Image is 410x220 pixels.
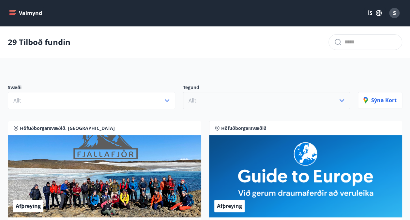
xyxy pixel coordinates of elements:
[363,97,397,104] p: Sýna kort
[8,37,70,48] p: 29 Tilboð fundin
[8,92,175,109] button: Allt
[8,7,45,19] button: menu
[16,202,41,210] span: Afþreying
[183,84,350,92] p: Tegund
[393,9,396,17] span: S
[358,92,402,108] button: Sýna kort
[221,125,266,132] span: Höfuðborgarsvæðið
[20,125,115,132] span: Höfuðborgarsvæðið, [GEOGRAPHIC_DATA]
[189,97,196,104] span: Allt
[183,92,350,109] button: Allt
[8,84,175,92] p: Svæði
[217,202,242,210] span: Afþreying
[387,5,402,21] button: S
[13,97,21,104] span: Allt
[364,7,385,19] button: ÍS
